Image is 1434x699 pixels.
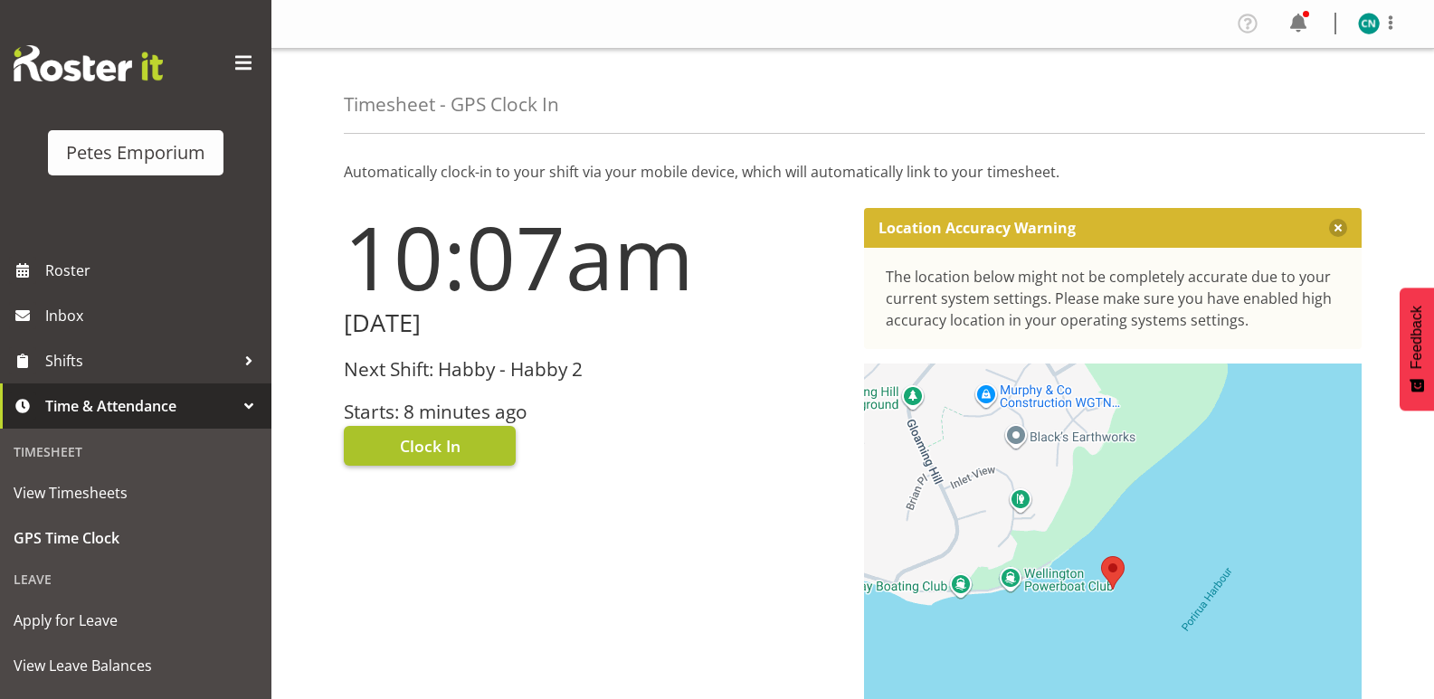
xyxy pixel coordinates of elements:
span: Inbox [45,302,262,329]
img: christine-neville11214.jpg [1358,13,1380,34]
span: GPS Time Clock [14,524,258,552]
h3: Starts: 8 minutes ago [344,401,842,422]
span: Roster [45,257,262,284]
span: View Leave Balances [14,652,258,679]
h1: 10:07am [344,208,842,306]
img: Rosterit website logo [14,45,163,81]
div: Timesheet [5,433,267,470]
a: Apply for Leave [5,598,267,643]
button: Close message [1329,219,1347,237]
h2: [DATE] [344,309,842,337]
p: Location Accuracy Warning [878,219,1076,237]
a: View Leave Balances [5,643,267,688]
span: Time & Attendance [45,392,235,420]
button: Clock In [344,426,516,466]
span: View Timesheets [14,479,258,506]
p: Automatically clock-in to your shift via your mobile device, which will automatically link to you... [344,161,1362,183]
span: Apply for Leave [14,607,258,634]
button: Feedback - Show survey [1400,288,1434,411]
div: Petes Emporium [66,139,205,166]
a: View Timesheets [5,470,267,515]
span: Feedback [1409,306,1425,369]
span: Clock In [400,434,461,458]
div: Leave [5,561,267,598]
span: Shifts [45,347,235,374]
div: The location below might not be completely accurate due to your current system settings. Please m... [886,266,1341,331]
h3: Next Shift: Habby - Habby 2 [344,359,842,380]
a: GPS Time Clock [5,515,267,561]
h4: Timesheet - GPS Clock In [344,94,559,115]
